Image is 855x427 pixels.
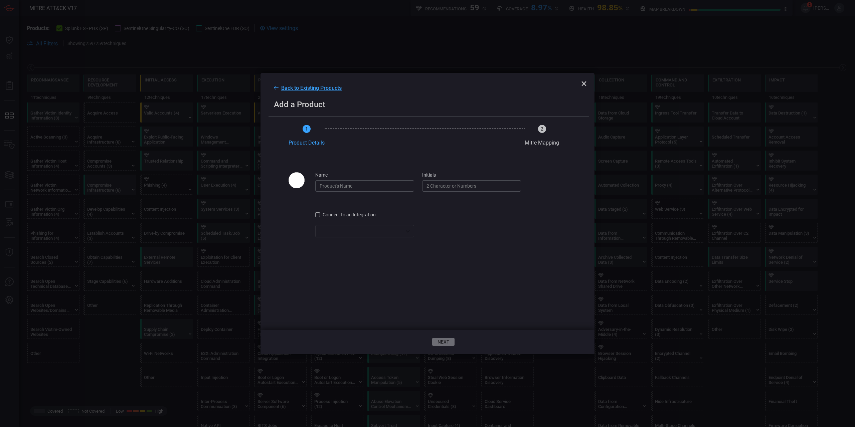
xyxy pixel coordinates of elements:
[303,125,311,133] div: 1
[538,125,546,133] div: 2
[315,172,414,178] label: name
[323,212,376,217] span: Connect to an Integration
[274,85,342,91] button: Back to Existing Products
[422,180,521,192] input: 2 Character or Numbers
[525,140,559,146] span: Mitre Mapping
[281,85,342,91] span: Back to Existing Products
[289,140,325,146] span: Product Details
[315,180,414,192] input: Product's Name
[422,172,521,178] label: initials
[274,100,325,109] span: Add a Product
[315,212,376,217] button: Connect to an Integration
